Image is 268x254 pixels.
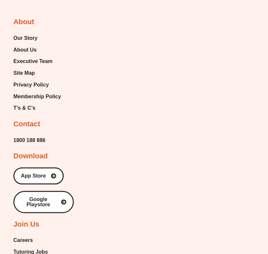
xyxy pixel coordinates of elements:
[13,68,61,78] a: Site Map
[13,33,38,43] span: Our Story
[21,197,56,207] span: Google Playstore
[13,151,48,161] h2: Download
[13,135,45,145] a: 1800 188 886
[13,80,61,90] a: Privacy Policy
[13,167,64,184] a: App Store
[159,181,268,254] iframe: Chat Widget
[13,80,49,90] span: Privacy Policy
[13,17,34,27] h2: About
[13,235,33,245] span: Careers
[13,56,61,66] a: Executive Team
[13,45,37,55] span: About Us
[13,45,61,55] a: About Us
[13,119,40,129] h2: Contact
[13,103,61,113] a: T’s & C’s
[13,68,35,78] span: Site Map
[13,191,74,213] a: Google Playstore
[13,235,70,245] a: Careers
[21,173,46,179] span: App Store
[13,56,53,66] span: Executive Team
[13,103,35,113] span: T’s & C’s
[13,92,61,102] a: Membership Policy
[13,220,39,229] h2: Join Us
[13,33,61,43] a: Our Story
